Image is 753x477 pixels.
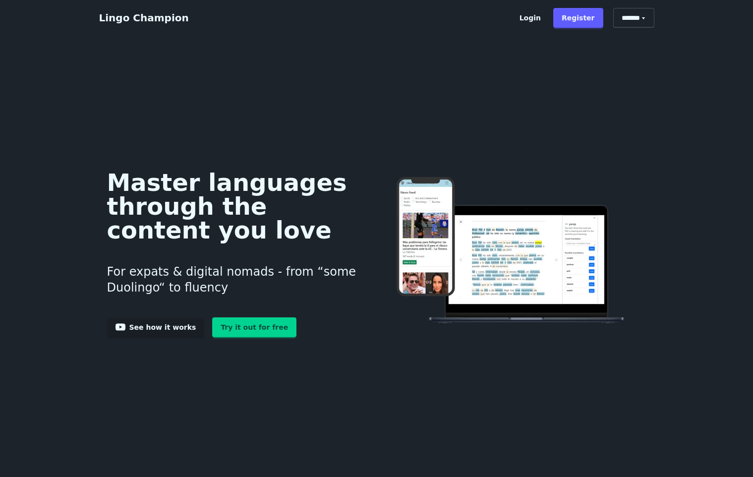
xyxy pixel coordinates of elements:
a: Try it out for free [212,317,296,337]
a: Login [511,8,549,28]
a: See how it works [107,317,205,337]
a: Register [553,8,603,28]
a: Lingo Champion [99,12,189,24]
img: Learn languages online [377,177,646,325]
h3: For expats & digital nomads - from “some Duolingo“ to fluency [107,252,361,307]
h1: Master languages through the content you love [107,171,361,242]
